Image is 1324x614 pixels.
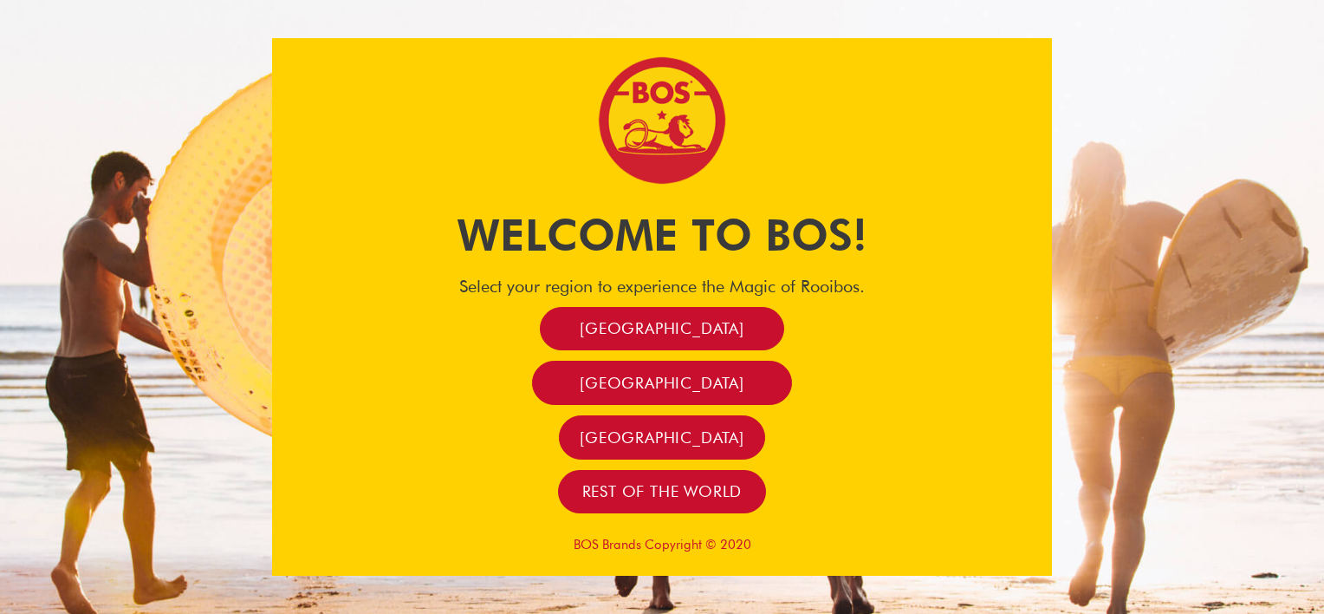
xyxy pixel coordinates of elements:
[272,205,1052,265] h1: Welcome to BOS!
[582,481,743,501] span: Rest of the world
[558,470,767,514] a: Rest of the world
[597,56,727,186] img: Bos Brands
[540,307,784,351] a: [GEOGRAPHIC_DATA]
[580,428,744,447] span: [GEOGRAPHIC_DATA]
[532,361,792,405] a: [GEOGRAPHIC_DATA]
[580,373,744,393] span: [GEOGRAPHIC_DATA]
[559,415,765,460] a: [GEOGRAPHIC_DATA]
[272,537,1052,552] p: BOS Brands Copyright © 2020
[272,276,1052,297] h4: Select your region to experience the Magic of Rooibos.
[580,318,744,338] span: [GEOGRAPHIC_DATA]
